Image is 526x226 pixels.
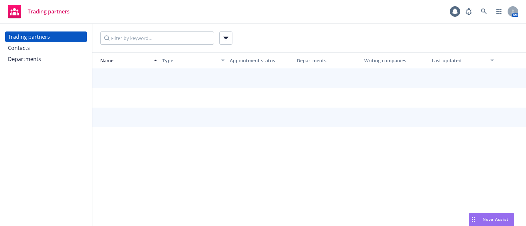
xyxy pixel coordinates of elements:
[95,57,150,64] div: Name
[432,57,487,64] div: Last updated
[492,5,506,18] a: Switch app
[162,57,217,64] div: Type
[28,9,70,14] span: Trading partners
[5,43,87,53] a: Contacts
[429,52,496,68] button: Last updated
[5,54,87,64] a: Departments
[469,213,514,226] button: Nova Assist
[8,43,30,53] div: Contacts
[362,52,429,68] button: Writing companies
[8,54,41,64] div: Departments
[5,2,72,21] a: Trading partners
[294,52,362,68] button: Departments
[100,31,214,45] input: Filter by keyword...
[160,52,227,68] button: Type
[477,5,490,18] a: Search
[297,57,359,64] div: Departments
[364,57,426,64] div: Writing companies
[230,57,292,64] div: Appointment status
[5,31,87,42] a: Trading partners
[462,5,475,18] a: Report a Bug
[8,31,50,42] div: Trading partners
[92,52,160,68] button: Name
[227,52,295,68] button: Appointment status
[483,216,509,222] span: Nova Assist
[469,213,477,226] div: Drag to move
